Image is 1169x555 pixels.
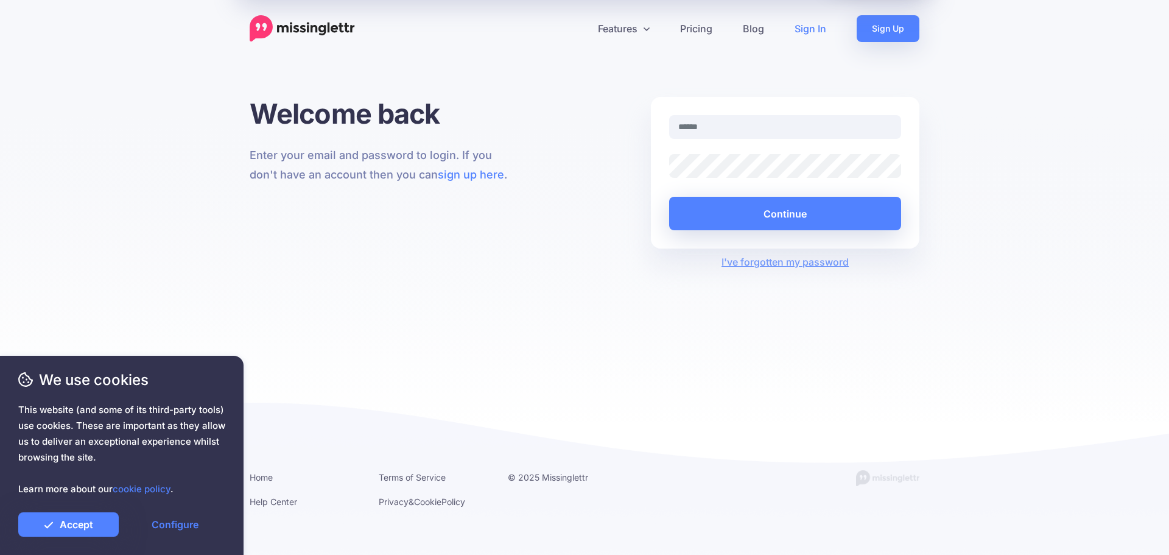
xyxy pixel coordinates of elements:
a: Home [250,472,273,483]
li: © 2025 Missinglettr [508,470,619,485]
a: Cookie [414,497,441,507]
a: Blog [728,15,779,42]
a: I've forgotten my password [721,256,849,268]
a: Help Center [250,497,297,507]
a: Sign Up [857,15,919,42]
a: sign up here [438,168,504,181]
p: Enter your email and password to login. If you don't have an account then you can . [250,146,518,185]
a: Sign In [779,15,841,42]
a: Accept [18,512,119,537]
a: cookie policy [113,483,170,495]
a: Terms of Service [379,472,446,483]
span: We use cookies [18,369,225,391]
button: Continue [669,197,901,230]
a: Features [583,15,665,42]
a: Privacy [379,497,409,507]
li: & Policy [379,494,490,509]
a: Configure [125,512,225,537]
a: Pricing [665,15,728,42]
span: This website (and some of its third-party tools) use cookies. These are important as they allow u... [18,402,225,497]
h1: Welcome back [250,97,518,130]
